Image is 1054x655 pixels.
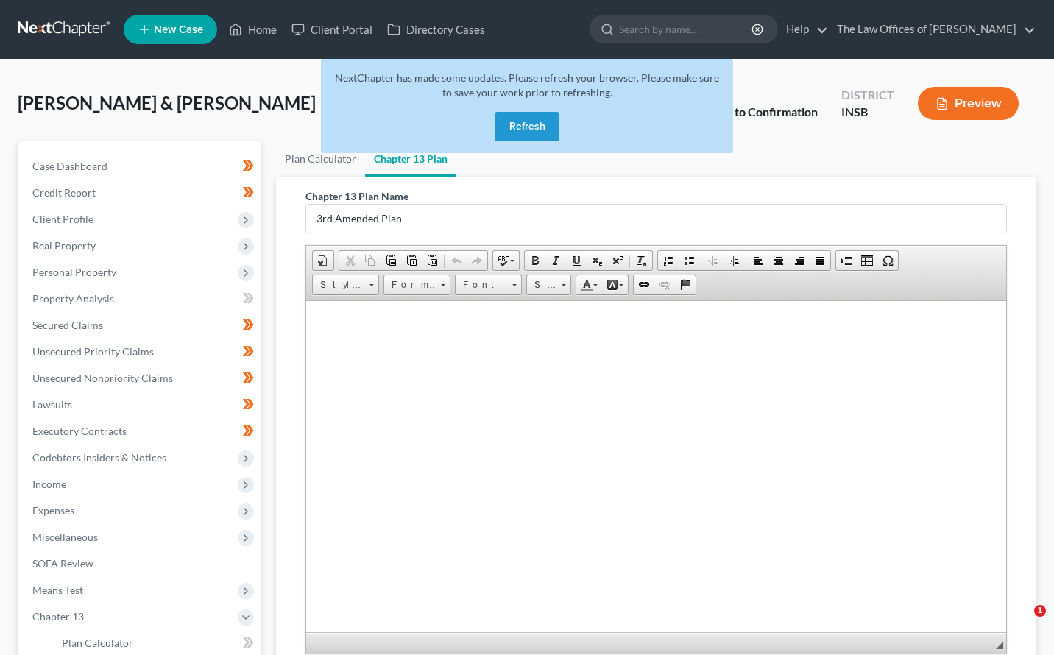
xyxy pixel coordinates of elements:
[313,251,333,270] a: Document Properties
[401,251,422,270] a: Paste as plain text
[284,16,380,43] a: Client Portal
[32,398,72,411] span: Lawsuits
[18,92,316,113] span: [PERSON_NAME] & [PERSON_NAME]
[21,339,261,365] a: Unsecured Priority Claims
[654,275,675,294] a: Unlink
[634,275,654,294] a: Link
[306,301,1006,632] iframe: Rich Text Editor, document-ckeditor
[768,251,789,270] a: Center
[493,251,519,270] a: Spell Checker
[32,345,154,358] span: Unsecured Priority Claims
[305,188,408,204] label: Chapter 13 Plan Name
[32,319,103,331] span: Secured Claims
[21,180,261,206] a: Credit Report
[222,16,284,43] a: Home
[21,550,261,577] a: SOFA Review
[841,104,894,121] div: INSB
[380,16,492,43] a: Directory Cases
[877,251,898,270] a: Insert Special Character
[32,266,116,278] span: Personal Property
[830,16,1036,43] a: The Law Offices of [PERSON_NAME]
[154,24,203,35] span: New Case
[32,557,93,570] span: SOFA Review
[675,275,696,294] a: Anchor
[32,160,107,172] span: Case Dashboard
[1034,605,1046,617] span: 1
[456,275,507,294] span: Font
[576,275,602,294] a: Text Color
[566,251,587,270] a: Underline
[841,87,894,104] div: District
[32,213,93,225] span: Client Profile
[32,186,96,199] span: Credit Report
[62,637,133,649] span: Plan Calculator
[306,205,1006,233] input: Enter name...
[32,584,83,596] span: Means Test
[810,251,830,270] a: Justify
[789,251,810,270] a: Align Right
[21,286,261,312] a: Property Analysis
[313,275,364,294] span: Styles
[360,251,381,270] a: Copy
[422,251,442,270] a: Paste from Word
[446,251,467,270] a: Undo
[748,251,768,270] a: Align Left
[857,251,877,270] a: Table
[525,251,545,270] a: Bold
[779,16,828,43] a: Help
[679,251,699,270] a: Insert/Remove Bulleted List
[21,153,261,180] a: Case Dashboard
[21,392,261,418] a: Lawsuits
[658,251,679,270] a: Insert/Remove Numbered List
[724,251,744,270] a: Increase Indent
[680,104,818,121] div: Objection to Confirmation
[680,87,818,104] div: Status
[21,365,261,392] a: Unsecured Nonpriority Claims
[602,275,628,294] a: Background Color
[996,642,1003,649] span: Resize
[545,251,566,270] a: Italic
[32,478,66,490] span: Income
[32,425,127,437] span: Executory Contracts
[276,141,365,177] a: Plan Calculator
[32,239,96,252] span: Real Property
[467,251,487,270] a: Redo
[918,87,1019,120] button: Preview
[32,372,173,384] span: Unsecured Nonpriority Claims
[381,251,401,270] a: Paste
[312,275,379,295] a: Styles
[335,71,719,99] span: NextChapter has made some updates. Please refresh your browser. Please make sure to save your wor...
[1004,605,1039,640] iframe: Intercom live chat
[32,292,114,305] span: Property Analysis
[703,251,724,270] a: Decrease Indent
[21,418,261,445] a: Executory Contracts
[619,15,754,43] input: Search by name...
[455,275,522,295] a: Font
[836,251,857,270] a: Insert Page Break for Printing
[632,251,652,270] a: Remove Format
[384,275,436,294] span: Format
[527,275,556,294] span: Size
[526,275,571,295] a: Size
[32,451,166,464] span: Codebtors Insiders & Notices
[32,610,84,623] span: Chapter 13
[32,531,98,543] span: Miscellaneous
[587,251,607,270] a: Subscript
[339,251,360,270] a: Cut
[32,504,74,517] span: Expenses
[383,275,450,295] a: Format
[607,251,628,270] a: Superscript
[495,112,559,141] button: Refresh
[21,312,261,339] a: Secured Claims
